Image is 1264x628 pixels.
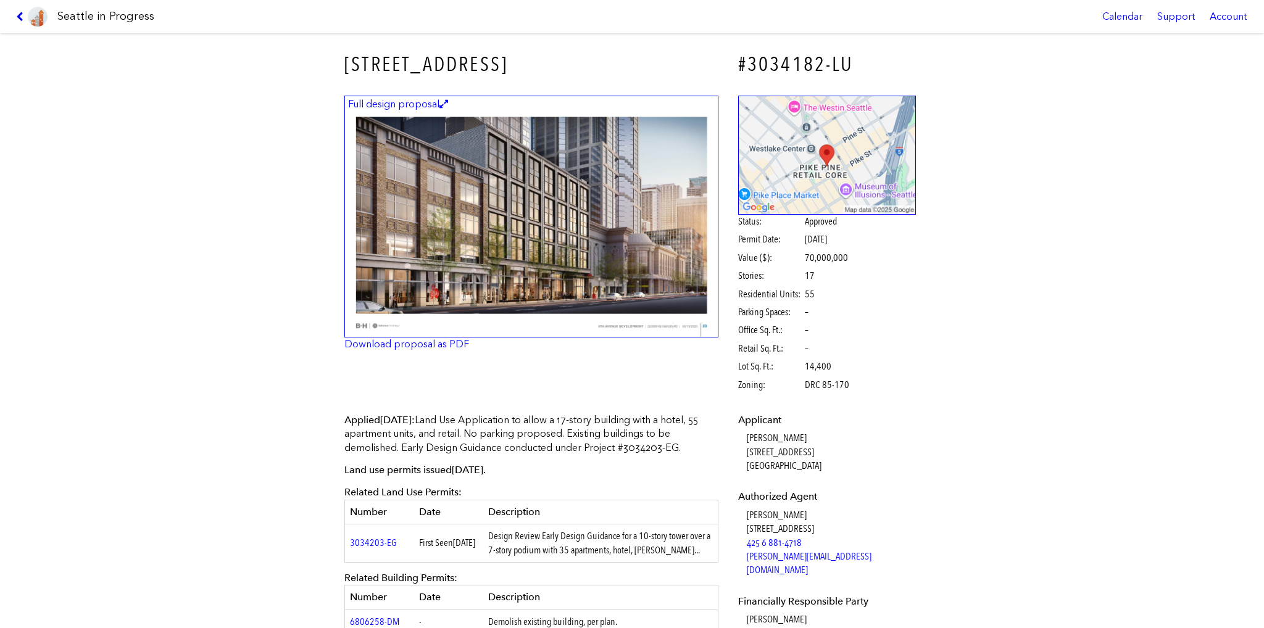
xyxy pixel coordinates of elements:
[350,616,399,627] a: 6806258-DM
[344,96,718,338] a: Full design proposal
[483,524,718,563] td: Design Review Early Design Guidance for a 10-story tower over a 7-story podium with 35 apartments...
[350,537,397,548] a: 3034203-EG
[453,537,475,548] span: [DATE]
[345,500,414,524] th: Number
[738,323,803,337] span: Office Sq. Ft.:
[344,414,415,426] span: Applied :
[346,97,450,111] figcaption: Full design proposal
[805,233,827,245] span: [DATE]
[738,305,803,319] span: Parking Spaces:
[483,585,718,609] th: Description
[344,572,457,584] span: Related Building Permits:
[805,360,831,373] span: 14,400
[805,215,837,228] span: Approved
[747,508,917,577] dd: [PERSON_NAME] [STREET_ADDRESS]
[344,413,718,455] p: Land Use Application to allow a 17-story building with a hotel, 55 apartment units, and retail. N...
[57,9,154,24] h1: Seattle in Progress
[414,524,483,563] td: First Seen
[738,490,917,503] dt: Authorized Agent
[738,413,917,427] dt: Applicant
[28,7,48,27] img: favicon-96x96.png
[805,323,809,337] span: –
[344,486,462,498] span: Related Land Use Permits:
[344,338,469,350] a: Download proposal as PDF
[738,51,917,78] h4: #3034182-LU
[344,463,718,477] p: Land use permits issued .
[738,251,803,265] span: Value ($):
[805,269,815,283] span: 17
[747,431,917,473] dd: [PERSON_NAME] [STREET_ADDRESS] [GEOGRAPHIC_DATA]
[483,500,718,524] th: Description
[738,215,803,228] span: Status:
[805,378,849,392] span: DRC 85-170
[738,233,803,246] span: Permit Date:
[805,342,809,355] span: –
[380,414,412,426] span: [DATE]
[738,269,803,283] span: Stories:
[414,500,483,524] th: Date
[805,251,848,265] span: 70,000,000
[345,585,414,609] th: Number
[805,305,809,319] span: –
[747,550,871,576] a: [PERSON_NAME][EMAIL_ADDRESS][DOMAIN_NAME]
[344,96,718,338] img: 23.jpg
[738,96,917,215] img: staticmap
[747,537,802,548] a: 425 6 881-4718
[738,360,803,373] span: Lot Sq. Ft.:
[738,287,803,301] span: Residential Units:
[738,595,917,608] dt: Financially Responsible Party
[452,464,483,476] span: [DATE]
[414,585,483,609] th: Date
[738,378,803,392] span: Zoning:
[738,342,803,355] span: Retail Sq. Ft.:
[344,51,718,78] h3: [STREET_ADDRESS]
[805,287,815,301] span: 55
